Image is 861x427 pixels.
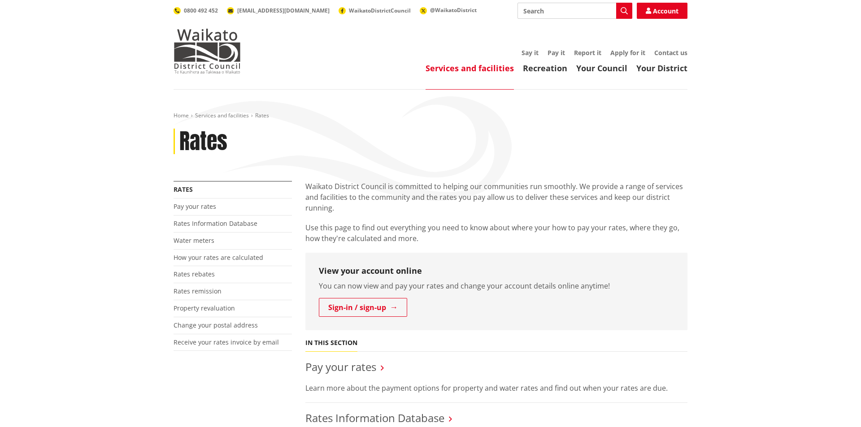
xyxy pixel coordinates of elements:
a: Services and facilities [426,63,514,73]
input: Search input [517,3,632,19]
a: Pay your rates [174,202,216,211]
a: Contact us [654,48,687,57]
a: How your rates are calculated [174,253,263,262]
a: Pay it [548,48,565,57]
a: Home [174,112,189,119]
a: Change your postal address [174,321,258,329]
a: WaikatoDistrictCouncil [339,7,411,14]
img: Waikato District Council - Te Kaunihera aa Takiwaa o Waikato [174,29,241,73]
span: WaikatoDistrictCouncil [349,7,411,14]
h5: In this section [305,339,357,347]
a: Sign-in / sign-up [319,298,407,317]
a: Report it [574,48,601,57]
a: Rates [174,185,193,194]
span: @WaikatoDistrict [430,6,477,14]
span: 0800 492 452 [184,7,218,14]
a: Property revaluation [174,304,235,312]
a: Services and facilities [195,112,249,119]
nav: breadcrumb [174,112,687,120]
a: Your Council [576,63,627,73]
h1: Rates [179,129,227,155]
a: Your District [636,63,687,73]
p: Waikato District Council is committed to helping our communities run smoothly. We provide a range... [305,181,687,213]
a: Pay your rates [305,359,376,374]
a: Water meters [174,236,214,245]
a: Rates Information Database [305,410,444,425]
a: Rates Information Database [174,219,257,228]
a: 0800 492 452 [174,7,218,14]
p: Use this page to find out everything you need to know about where your how to pay your rates, whe... [305,222,687,244]
h3: View your account online [319,266,674,276]
a: Rates remission [174,287,222,295]
a: Account [637,3,687,19]
a: Say it [522,48,539,57]
p: You can now view and pay your rates and change your account details online anytime! [319,280,674,291]
a: Recreation [523,63,567,73]
a: [EMAIL_ADDRESS][DOMAIN_NAME] [227,7,330,14]
p: Learn more about the payment options for property and water rates and find out when your rates ar... [305,383,687,393]
a: Rates rebates [174,270,215,278]
a: Receive your rates invoice by email [174,338,279,346]
a: Apply for it [610,48,645,57]
a: @WaikatoDistrict [420,6,477,14]
span: Rates [255,112,269,119]
span: [EMAIL_ADDRESS][DOMAIN_NAME] [237,7,330,14]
